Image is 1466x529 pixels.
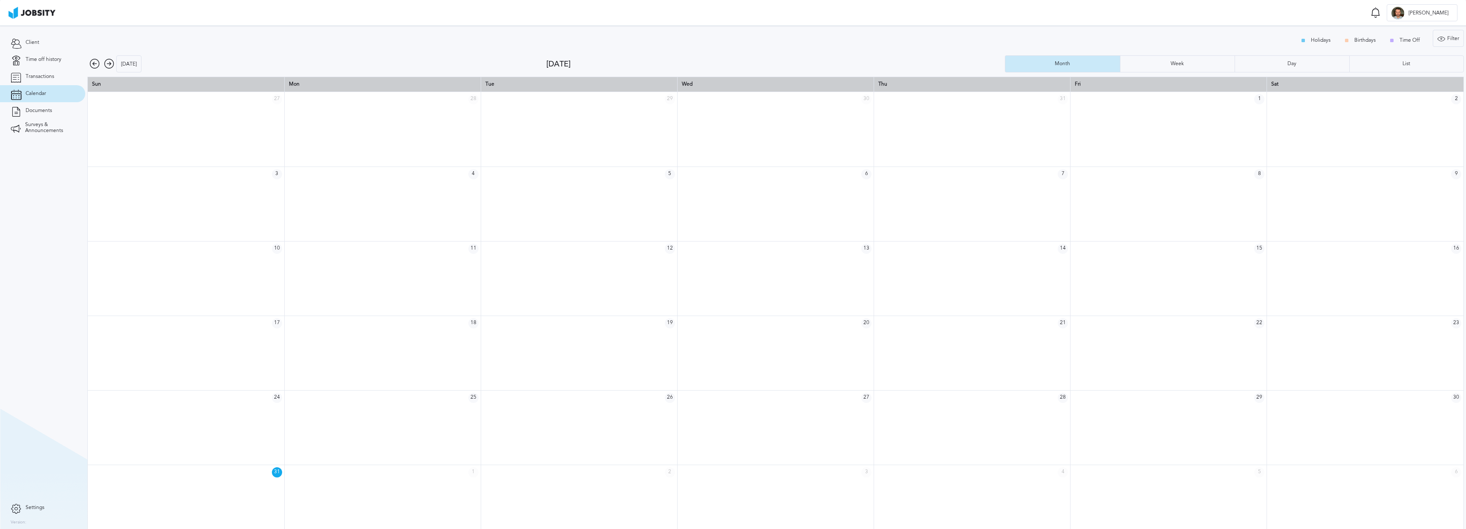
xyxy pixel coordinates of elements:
span: Client [26,40,39,46]
span: 6 [861,169,872,179]
span: Thu [878,81,887,87]
span: 28 [468,94,479,104]
span: 31 [272,467,282,477]
button: Month [1005,55,1120,72]
div: Filter [1433,30,1463,47]
span: 16 [1451,244,1461,254]
span: 3 [272,169,282,179]
span: 9 [1451,169,1461,179]
div: [DATE] [117,56,141,73]
button: Day [1235,55,1349,72]
span: Tue [485,81,494,87]
div: List [1398,61,1414,67]
span: 30 [1451,393,1461,403]
span: Fri [1075,81,1081,87]
span: 17 [272,318,282,328]
span: 22 [1254,318,1264,328]
button: Filter [1433,30,1464,47]
span: 8 [1254,169,1264,179]
span: 3 [861,467,872,477]
button: List [1349,55,1464,72]
span: 20 [861,318,872,328]
span: 11 [468,244,479,254]
span: 2 [665,467,675,477]
button: M[PERSON_NAME] [1387,4,1457,21]
span: 28 [1058,393,1068,403]
span: 13 [861,244,872,254]
span: 1 [1254,94,1264,104]
span: Calendar [26,91,46,97]
label: Version: [11,520,26,525]
span: 6 [1451,467,1461,477]
span: 21 [1058,318,1068,328]
div: M [1391,7,1404,20]
span: Mon [289,81,300,87]
span: 29 [665,94,675,104]
span: Time off history [26,57,61,63]
span: 7 [1058,169,1068,179]
span: 5 [1254,467,1264,477]
span: Transactions [26,74,54,80]
span: 12 [665,244,675,254]
span: 4 [1058,467,1068,477]
span: Sat [1271,81,1278,87]
button: [DATE] [116,55,141,72]
span: 29 [1254,393,1264,403]
div: Day [1283,61,1301,67]
span: 23 [1451,318,1461,328]
span: 26 [665,393,675,403]
span: 19 [665,318,675,328]
span: 31 [1058,94,1068,104]
span: 1 [468,467,479,477]
img: ab4bad089aa723f57921c736e9817d99.png [9,7,55,19]
span: 24 [272,393,282,403]
span: 25 [468,393,479,403]
span: Wed [682,81,693,87]
span: 2 [1451,94,1461,104]
div: [DATE] [546,60,1005,69]
div: Month [1050,61,1074,67]
span: 18 [468,318,479,328]
span: 27 [272,94,282,104]
span: 15 [1254,244,1264,254]
span: Surveys & Announcements [25,122,75,134]
span: [PERSON_NAME] [1404,10,1453,16]
span: Sun [92,81,101,87]
span: 27 [861,393,872,403]
span: 5 [665,169,675,179]
span: Documents [26,108,52,114]
span: 14 [1058,244,1068,254]
div: Week [1166,61,1188,67]
span: 4 [468,169,479,179]
button: Week [1120,55,1235,72]
span: 30 [861,94,872,104]
span: 10 [272,244,282,254]
span: Settings [26,505,44,511]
